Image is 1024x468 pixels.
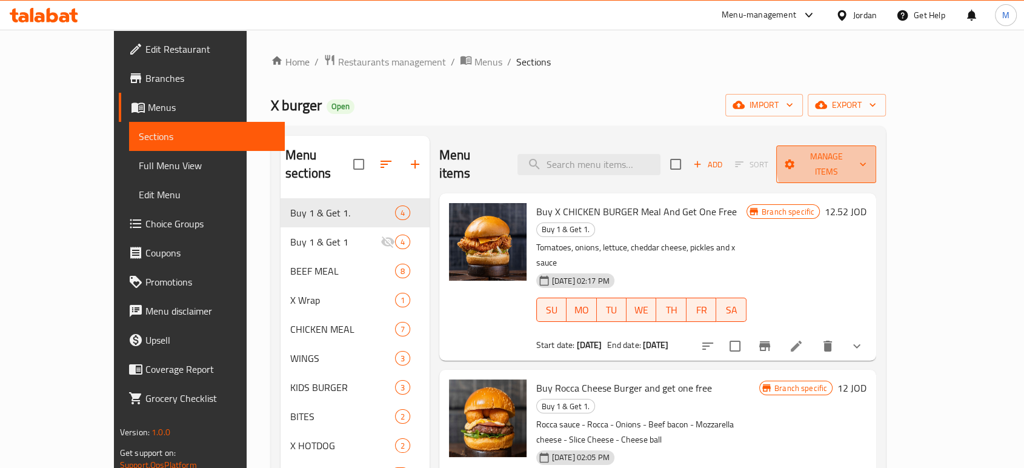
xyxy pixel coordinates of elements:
[853,8,877,22] div: Jordan
[567,298,596,322] button: MO
[145,216,275,231] span: Choice Groups
[396,236,410,248] span: 4
[281,256,430,286] div: BEEF MEAL8
[722,333,748,359] span: Select to update
[537,399,594,413] span: Buy 1 & Get 1.
[285,146,353,182] h2: Menu sections
[536,222,595,237] div: Buy 1 & Get 1.
[290,293,395,307] span: X Wrap
[119,238,285,267] a: Coupons
[338,55,446,69] span: Restaurants management
[119,35,285,64] a: Edit Restaurant
[691,158,724,172] span: Add
[290,380,395,395] span: KIDS BURGER
[631,301,651,319] span: WE
[324,54,446,70] a: Restaurants management
[396,207,410,219] span: 4
[281,198,430,227] div: Buy 1 & Get 1.4
[849,339,864,353] svg: Show Choices
[129,151,285,180] a: Full Menu View
[290,235,381,249] span: Buy 1 & Get 1
[716,298,746,322] button: SA
[145,71,275,85] span: Branches
[722,8,796,22] div: Menu-management
[757,206,819,218] span: Branch specific
[395,409,410,424] div: items
[656,298,686,322] button: TH
[151,424,170,440] span: 1.0.0
[281,402,430,431] div: BITES2
[314,55,319,69] li: /
[750,332,779,361] button: Branch-specific-item
[776,145,876,183] button: Manage items
[119,355,285,384] a: Coverage Report
[290,409,395,424] div: BITES
[119,326,285,355] a: Upsell
[691,301,711,319] span: FR
[145,42,275,56] span: Edit Restaurant
[597,298,627,322] button: TU
[290,322,395,336] span: CHICKEN MEAL
[145,333,275,347] span: Upsell
[290,206,395,220] span: Buy 1 & Get 1.
[271,54,886,70] nav: breadcrumb
[813,332,842,361] button: delete
[396,440,410,452] span: 2
[536,298,567,322] button: SU
[825,203,866,220] h6: 12.52 JOD
[542,301,562,319] span: SU
[661,301,681,319] span: TH
[290,438,395,453] span: X HOTDOG
[290,264,395,278] span: BEEF MEAL
[1002,8,1009,22] span: M
[396,324,410,335] span: 7
[396,266,410,277] span: 8
[449,203,527,281] img: Buy X CHICKEN BURGER Meal And Get One Free
[688,155,727,174] span: Add item
[396,353,410,364] span: 3
[507,55,511,69] li: /
[120,424,150,440] span: Version:
[727,155,776,174] span: Select section first
[808,94,886,116] button: export
[602,301,622,319] span: TU
[395,380,410,395] div: items
[271,92,322,119] span: X burger
[119,384,285,413] a: Grocery Checklist
[281,315,430,344] div: CHICKEN MEAL7
[536,337,575,353] span: Start date:
[396,411,410,423] span: 2
[537,222,594,236] span: Buy 1 & Get 1.
[735,98,793,113] span: import
[381,235,395,249] svg: Inactive section
[395,293,410,307] div: items
[346,152,371,177] span: Select all sections
[395,264,410,278] div: items
[536,202,737,221] span: Buy X CHICKEN BURGER Meal And Get One Free
[474,55,502,69] span: Menus
[139,158,275,173] span: Full Menu View
[148,100,275,115] span: Menus
[547,452,614,463] span: [DATE] 02:05 PM
[145,275,275,289] span: Promotions
[401,150,430,179] button: Add section
[281,344,430,373] div: WINGS3
[395,351,410,366] div: items
[327,101,354,112] span: Open
[395,235,410,249] div: items
[290,351,395,366] span: WINGS
[449,379,527,457] img: Buy Rocca Cheese Burger and get one free
[281,431,430,460] div: X HOTDOG2
[281,286,430,315] div: X Wrap1
[517,154,660,175] input: search
[536,399,595,413] div: Buy 1 & Get 1.
[439,146,503,182] h2: Menu items
[536,240,746,270] p: Tomatoes, onions, lettuce, cheddar cheese, pickles and x sauce
[721,301,741,319] span: SA
[145,391,275,406] span: Grocery Checklist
